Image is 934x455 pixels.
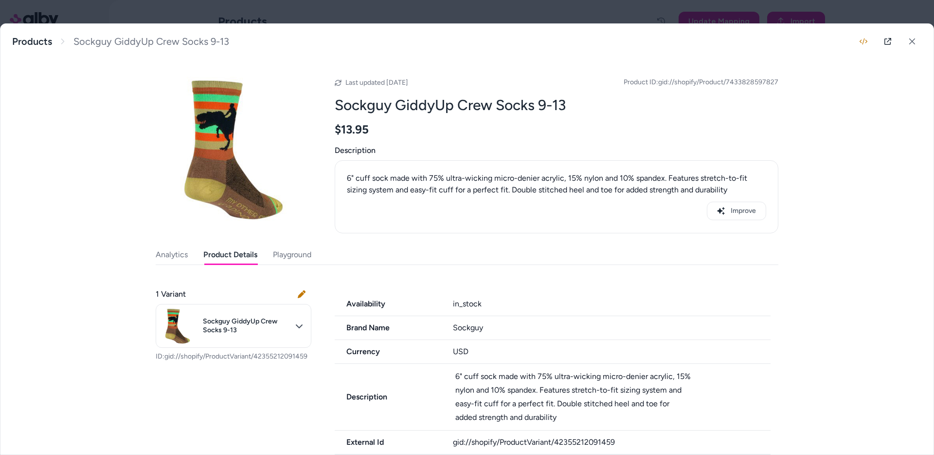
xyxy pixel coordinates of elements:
[335,346,441,358] span: Currency
[453,298,771,310] div: in_stock
[347,172,766,196] div: 6" cuff sock made with 75% ultra-wicking micro-denier acrylic, 15% nylon and 10% spandex. Feature...
[335,145,778,156] span: Description
[156,245,188,265] button: Analytics
[156,352,311,361] p: ID: gid://shopify/ProductVariant/42355212091459
[345,78,408,87] span: Last updated [DATE]
[158,306,197,345] img: 5S6216.jpg
[12,36,229,48] nav: breadcrumb
[335,96,778,114] h2: Sockguy GiddyUp Crew Socks 9-13
[453,346,771,358] div: USD
[12,36,52,48] a: Products
[624,77,778,87] span: Product ID: gid://shopify/Product/7433828597827
[335,298,441,310] span: Availability
[273,245,311,265] button: Playground
[335,122,369,137] span: $13.95
[707,202,766,220] button: Improve
[156,288,186,300] span: 1 Variant
[335,322,441,334] span: Brand Name
[156,71,311,227] img: 5S6216.jpg
[335,436,441,448] span: External Id
[203,317,289,334] span: Sockguy GiddyUp Crew Socks 9-13
[455,370,692,424] div: 6" cuff sock made with 75% ultra-wicking micro-denier acrylic, 15% nylon and 10% spandex. Feature...
[156,304,311,348] button: Sockguy GiddyUp Crew Socks 9-13
[453,322,771,334] div: Sockguy
[73,36,229,48] span: Sockguy GiddyUp Crew Socks 9-13
[453,436,771,448] div: gid://shopify/ProductVariant/42355212091459
[335,391,444,403] span: Description
[203,245,257,265] button: Product Details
